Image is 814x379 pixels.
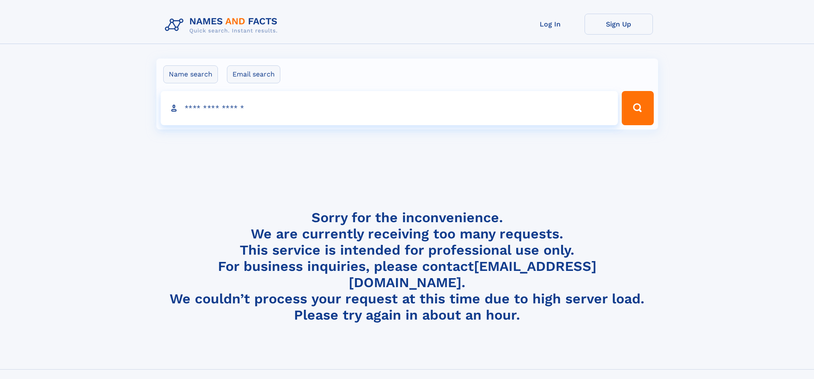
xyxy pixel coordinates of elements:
[162,14,285,37] img: Logo Names and Facts
[162,209,653,323] h4: Sorry for the inconvenience. We are currently receiving too many requests. This service is intend...
[516,14,585,35] a: Log In
[163,65,218,83] label: Name search
[349,258,597,291] a: [EMAIL_ADDRESS][DOMAIN_NAME]
[585,14,653,35] a: Sign Up
[227,65,280,83] label: Email search
[622,91,653,125] button: Search Button
[161,91,618,125] input: search input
